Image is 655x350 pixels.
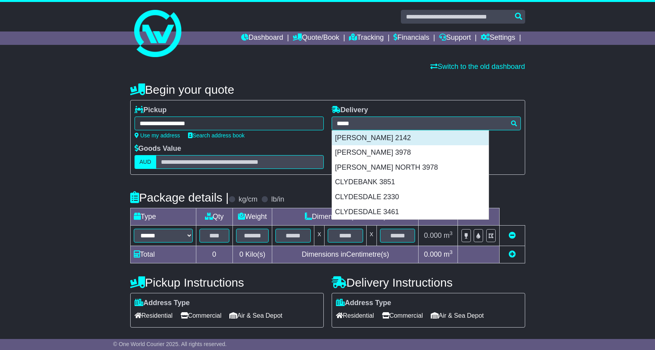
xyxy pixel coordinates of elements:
[238,195,257,204] label: kg/cm
[181,309,221,322] span: Commercial
[135,309,173,322] span: Residential
[130,83,525,96] h4: Begin your quote
[135,144,181,153] label: Goods Value
[332,145,489,160] div: [PERSON_NAME] 3978
[439,31,471,45] a: Support
[450,230,453,236] sup: 3
[135,132,180,139] a: Use my address
[424,250,442,258] span: 0.000
[241,31,283,45] a: Dashboard
[509,231,516,239] a: Remove this item
[196,208,232,226] td: Qty
[196,246,232,263] td: 0
[336,299,391,307] label: Address Type
[239,250,243,258] span: 0
[430,63,525,70] a: Switch to the old dashboard
[332,175,489,190] div: CLYDEBANK 3851
[135,299,190,307] label: Address Type
[444,250,453,258] span: m
[130,246,196,263] td: Total
[135,106,167,115] label: Pickup
[332,205,489,220] div: CLYDESDALE 3461
[232,246,272,263] td: Kilo(s)
[336,309,374,322] span: Residential
[349,31,384,45] a: Tracking
[130,191,229,204] h4: Package details |
[113,341,227,347] span: © One World Courier 2025. All rights reserved.
[135,155,157,169] label: AUD
[130,276,324,289] h4: Pickup Instructions
[382,309,423,322] span: Commercial
[130,208,196,226] td: Type
[293,31,339,45] a: Quote/Book
[272,246,419,263] td: Dimensions in Centimetre(s)
[332,117,521,130] typeahead: Please provide city
[314,226,325,246] td: x
[444,231,453,239] span: m
[481,31,515,45] a: Settings
[332,276,525,289] h4: Delivery Instructions
[272,208,419,226] td: Dimensions (L x W x H)
[393,31,429,45] a: Financials
[424,231,442,239] span: 0.000
[271,195,284,204] label: lb/in
[431,309,484,322] span: Air & Sea Depot
[332,160,489,175] div: [PERSON_NAME] NORTH 3978
[188,132,245,139] a: Search address book
[332,131,489,146] div: [PERSON_NAME] 2142
[509,250,516,258] a: Add new item
[332,190,489,205] div: CLYDESDALE 2330
[332,106,368,115] label: Delivery
[232,208,272,226] td: Weight
[450,249,453,255] sup: 3
[366,226,376,246] td: x
[229,309,282,322] span: Air & Sea Depot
